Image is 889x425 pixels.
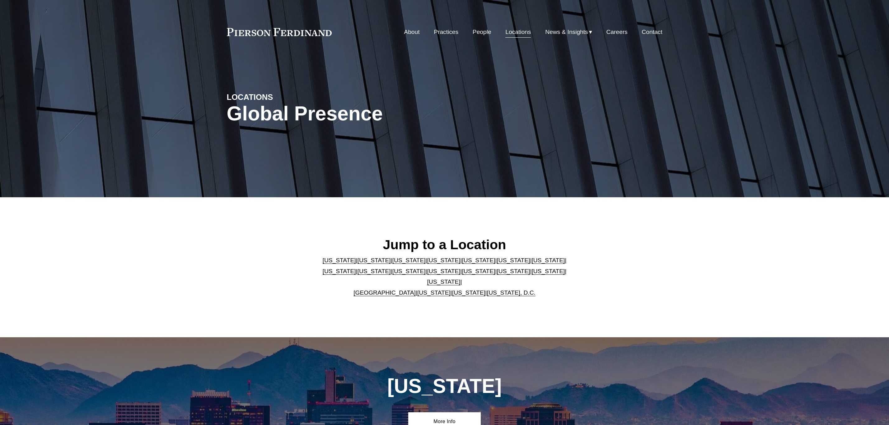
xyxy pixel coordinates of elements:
a: Locations [505,26,531,38]
a: [GEOGRAPHIC_DATA] [353,289,416,296]
a: [US_STATE] [427,278,461,285]
a: Contact [642,26,662,38]
a: [US_STATE] [392,257,426,264]
a: [US_STATE] [462,268,495,274]
h1: [US_STATE] [354,375,535,398]
a: [US_STATE] [358,268,391,274]
a: [US_STATE] [427,257,461,264]
a: [US_STATE] [462,257,495,264]
a: folder dropdown [545,26,592,38]
a: [US_STATE] [497,257,530,264]
a: [US_STATE] [392,268,426,274]
h4: LOCATIONS [227,92,336,102]
a: People [473,26,491,38]
a: [US_STATE] [531,268,565,274]
span: News & Insights [545,27,588,38]
a: [US_STATE] [417,289,451,296]
a: [US_STATE], D.C. [487,289,536,296]
a: Practices [434,26,458,38]
a: [US_STATE] [531,257,565,264]
p: | | | | | | | | | | | | | | | | | | [317,255,572,298]
a: Careers [606,26,627,38]
a: [US_STATE] [427,268,461,274]
a: [US_STATE] [323,268,356,274]
a: [US_STATE] [497,268,530,274]
a: About [404,26,419,38]
a: [US_STATE] [323,257,356,264]
h2: Jump to a Location [317,236,572,253]
a: [US_STATE] [452,289,485,296]
a: [US_STATE] [358,257,391,264]
h1: Global Presence [227,102,517,125]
